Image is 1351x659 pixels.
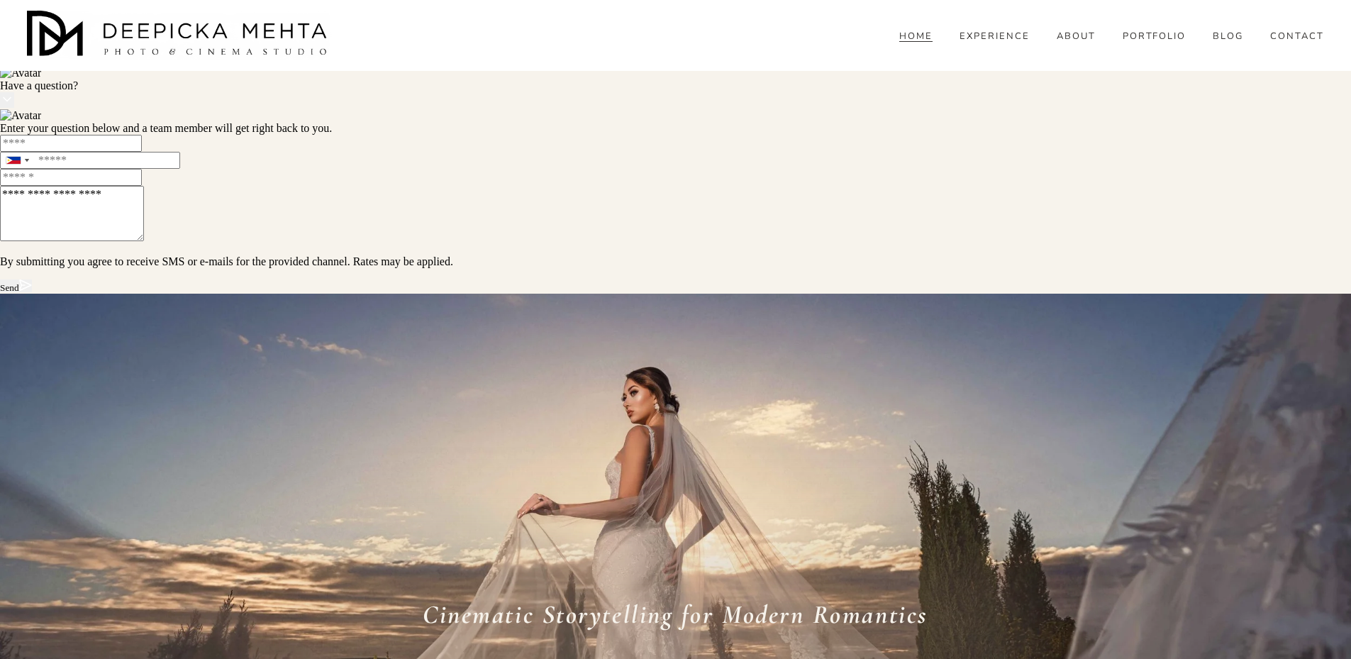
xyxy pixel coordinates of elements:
[1213,30,1243,43] a: folder dropdown
[1270,30,1324,43] a: CONTACT
[27,11,332,60] img: Austin Wedding Photographer - Deepicka Mehta Photography &amp; Cinematography
[1057,30,1096,43] a: ABOUT
[1213,31,1243,43] span: BLOG
[899,30,933,43] a: HOME
[423,599,928,630] em: Cinematic Storytelling for Modern Romantics
[960,30,1030,43] a: EXPERIENCE
[1123,30,1186,43] a: PORTFOLIO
